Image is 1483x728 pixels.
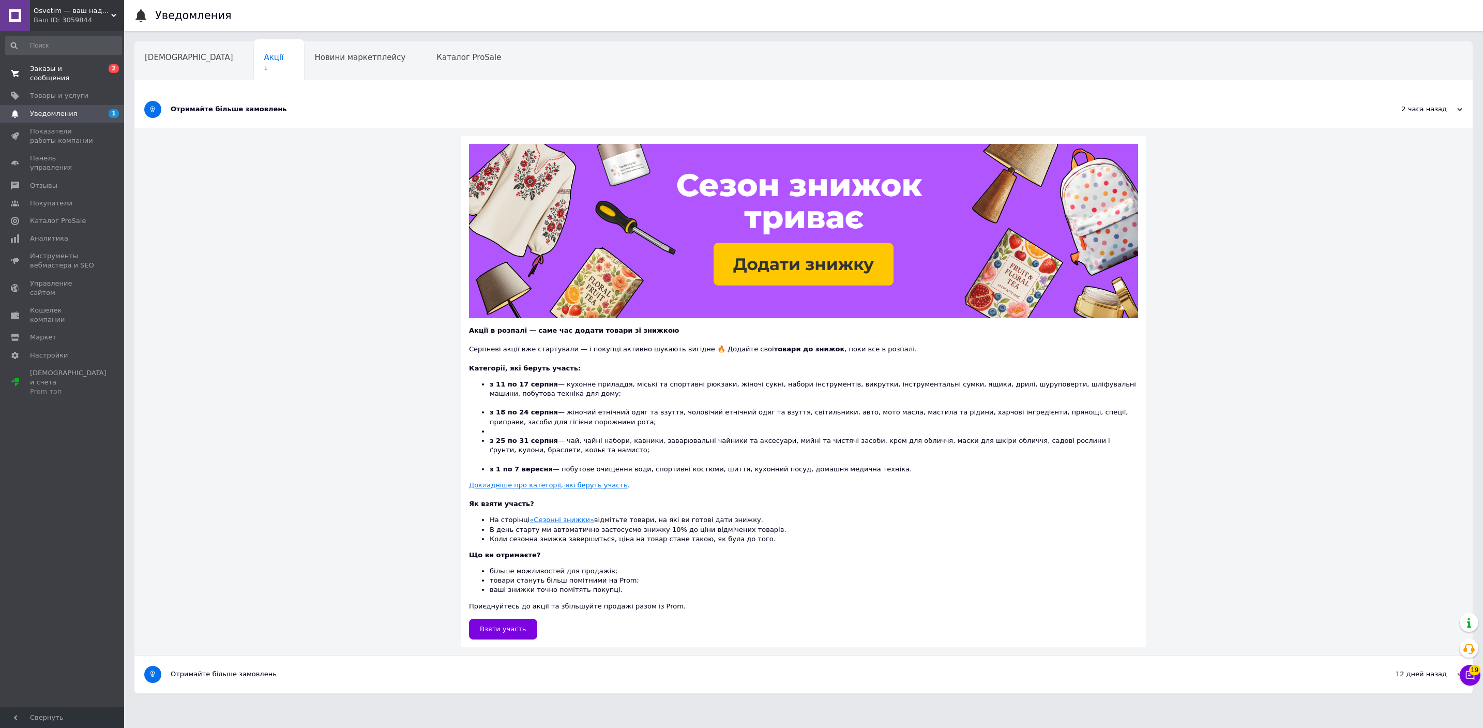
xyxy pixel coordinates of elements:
span: Акції [264,53,284,62]
span: Кошелек компании [30,306,96,324]
span: Настройки [30,351,68,360]
h1: Уведомления [155,9,232,22]
a: «Сезонні знижки» [529,516,594,524]
span: Заказы и сообщения [30,64,96,83]
span: 1 [264,64,284,72]
input: Поиск [5,36,122,55]
li: На сторінці відмітьте товари, на які ви готові дати знижку. [490,515,1138,525]
div: Отримайте більше замовлень [171,105,1359,114]
span: Покупатели [30,199,72,208]
li: більше можливостей для продажів; [490,567,1138,576]
span: Показатели работы компании [30,127,96,145]
span: Osvetim — ваш надёжный поставщик освещения [34,6,111,16]
div: 2 часа назад [1359,105,1462,114]
span: Маркет [30,333,56,342]
li: Коли сезонна знижка завершиться, ціна на товар стане такою, як була до того. [490,534,1138,544]
span: Отзывы [30,181,57,190]
li: — жіночий етнічний одяг та взуття, чоловічий етнічний одяг та взуття, світильники, авто, мото мас... [490,408,1138,426]
div: Отримайте більше замовлень [171,670,1359,679]
li: В день старту ми автоматично застосуємо знижку 10% до ціни відмічених товарів. [490,525,1138,534]
div: 12 дней назад [1359,670,1462,679]
li: ваші знижки точно помітять покупці. [490,585,1138,595]
b: Акції в розпалі — саме час додати товари зі знижкою [469,326,679,334]
span: 1 [109,109,119,118]
span: Управление сайтом [30,279,96,298]
b: Як взяти участь? [469,500,534,508]
div: Ваш ID: 3059844 [34,16,124,25]
span: Уведомления [30,109,77,118]
span: 2 [109,64,119,73]
b: Що ви отримаєте? [469,551,540,559]
b: з 11 по 17 серпня [490,380,558,388]
a: Взяти участь [469,619,537,640]
li: — побутове очищення води, спортивні костюми, шиття, кухонний посуд, домашня медична техніка. [490,465,1138,474]
span: Панель управления [30,154,96,172]
u: Докладніше про категорії, які беруть участь [469,481,628,489]
span: Новини маркетплейсу [314,53,405,62]
span: [DEMOGRAPHIC_DATA] [145,53,233,62]
span: Взяти участь [480,625,526,633]
a: Докладніше про категорії, які беруть участь. [469,481,630,489]
span: [DEMOGRAPHIC_DATA] и счета [30,368,107,397]
b: з 18 по 24 серпня [490,408,558,416]
div: Prom топ [30,387,107,396]
button: Чат с покупателем19 [1460,665,1480,686]
li: товари стануть більш помітними на Prom; [490,576,1138,585]
span: Каталог ProSale [30,216,86,226]
span: Инструменты вебмастера и SEO [30,251,96,270]
li: — чай, чайні набори, кавники, заварювальні чайники та аксесуари, мийні та чистячі засоби, крем дл... [490,436,1138,465]
div: Серпневі акції вже стартували — і покупці активно шукають вигідне 🔥 Додайте свої , поки все в роз... [469,335,1138,354]
span: Каталог ProSale [436,53,501,62]
b: з 1 по 7 вересня [490,465,553,473]
div: Приєднуйтесь до акції та збільшуйте продажі разом із Prom. [469,551,1138,611]
b: з 25 по 31 серпня [490,437,558,444]
b: Категорії, які беруть участь: [469,364,581,372]
b: товари до знижок [774,345,845,353]
span: Товары и услуги [30,91,88,100]
li: — кухонне приладдя, міські та спортивні рюкзаки, жіночі сукні, набори інструментів, викрутки, інс... [490,380,1138,408]
span: 19 [1469,665,1480,675]
span: Аналитика [30,234,68,243]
